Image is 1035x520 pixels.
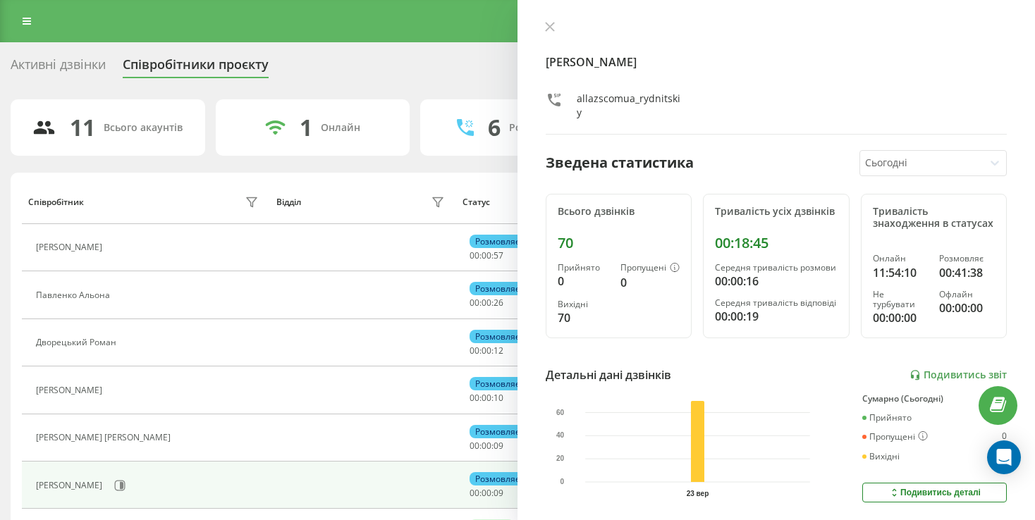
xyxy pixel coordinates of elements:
div: allazscomua_rydnitskiy [577,92,680,120]
div: Тривалість знаходження в статусах [873,206,995,230]
div: Детальні дані дзвінків [546,366,671,383]
span: 10 [494,392,503,404]
div: Павленко Альона [36,290,114,300]
div: Середня тривалість відповіді [715,298,837,308]
span: 00 [470,345,479,357]
div: Активні дзвінки [11,57,106,79]
div: Розмовляють [509,122,577,134]
div: Розмовляє [470,425,525,438]
div: : : [470,251,503,261]
div: Всього акаунтів [104,122,183,134]
div: : : [470,346,503,356]
div: [PERSON_NAME] [PERSON_NAME] [36,433,174,442]
div: Розмовляє [470,330,525,343]
div: : : [470,393,503,403]
span: 00 [470,297,479,309]
div: Зведена статистика [546,152,694,173]
div: Середня тривалість розмови [715,263,837,273]
button: Подивитись деталі [862,483,1007,502]
div: [PERSON_NAME] [36,242,106,252]
span: 57 [494,249,503,261]
div: Прийнято [862,413,912,423]
div: Онлайн [873,254,929,264]
div: Прийнято [558,263,609,273]
span: 09 [494,487,503,499]
div: 11:54:10 [873,264,929,281]
div: Розмовляє [470,282,525,295]
div: 70 [558,235,680,252]
div: : : [470,441,503,451]
div: Офлайн [939,290,995,299]
div: : : [470,298,503,308]
span: 00 [470,249,479,261]
span: 00 [482,249,491,261]
text: 20 [556,455,565,463]
div: Вихідні [862,452,900,462]
div: Відділ [276,197,301,207]
div: Статус [463,197,490,207]
div: Не турбувати [873,290,929,310]
div: 1 [300,114,312,141]
h4: [PERSON_NAME] [546,54,1007,70]
div: 00:00:19 [715,308,837,325]
span: 00 [482,440,491,452]
span: 12 [494,345,503,357]
div: Пропущені [620,263,680,274]
span: 26 [494,297,503,309]
div: Розмовляє [470,472,525,485]
div: 0 [558,273,609,290]
div: 70 [558,309,609,326]
span: 00 [482,487,491,499]
div: Співробітники проєкту [123,57,269,79]
div: [PERSON_NAME] [36,385,106,395]
div: Сумарно (Сьогодні) [862,394,1007,404]
span: 00 [482,392,491,404]
div: Вихідні [558,299,609,309]
div: 00:00:16 [715,273,837,290]
span: 00 [470,392,479,404]
span: 00 [482,345,491,357]
span: 00 [470,440,479,452]
span: 09 [494,440,503,452]
div: 00:00:00 [873,309,929,326]
div: 00:18:45 [715,235,837,252]
span: 00 [470,487,479,499]
div: Тривалість усіх дзвінків [715,206,837,218]
div: Розмовляє [470,235,525,248]
div: Open Intercom Messenger [987,440,1021,474]
div: 0 [1002,431,1007,442]
div: 0 [620,274,680,291]
div: Дворецький Роман [36,338,120,347]
div: Розмовляє [939,254,995,264]
div: Пропущені [862,431,928,442]
div: Співробітник [28,197,84,207]
div: Подивитись деталі [888,487,981,498]
div: Розмовляє [470,377,525,390]
text: 40 [556,432,565,440]
div: : : [470,488,503,498]
div: Всього дзвінків [558,206,680,218]
text: 0 [561,478,565,486]
div: 11 [70,114,95,141]
div: Онлайн [321,122,360,134]
div: [PERSON_NAME] [36,481,106,490]
a: Подивитись звіт [910,369,1007,381]
div: 00:41:38 [939,264,995,281]
text: 23 вер [687,490,709,497]
div: 00:00:00 [939,299,995,316]
text: 60 [556,409,565,416]
span: 00 [482,297,491,309]
div: 6 [488,114,501,141]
